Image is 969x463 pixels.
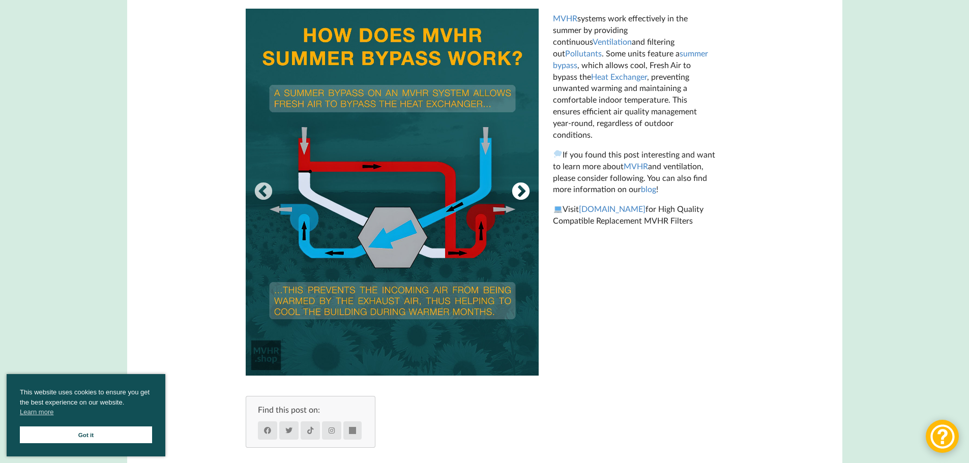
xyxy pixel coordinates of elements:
[553,149,715,195] p: If you found this post interesting and want to learn more about and ventilation, please consider ...
[253,182,274,202] button: Previous
[624,161,648,171] a: MVHR
[20,426,152,443] a: Got it cookie
[591,72,647,81] a: Heat Exchanger
[553,13,577,23] a: MVHR
[579,204,645,213] a: [DOMAIN_NAME]
[553,203,715,227] p: Visit for High Quality Compatible Replacement MVHR Filters
[20,387,152,420] span: This website uses cookies to ensure you get the best experience on our website.
[593,37,632,46] a: Ventilation
[7,374,165,456] div: cookieconsent
[258,404,364,416] p: Find this post on:
[554,205,562,213] img: 💻
[641,184,656,194] a: blog
[553,13,715,140] p: systems work effectively in the summer by providing continuous and filtering out . Some units fea...
[246,9,539,375] img: A teal graphic explains how an MVHR summer bypass works. Text reads, "A summer bypass on an MVHR ...
[511,182,531,202] button: Next
[554,150,562,158] img: 💭
[20,407,53,417] a: cookies - Learn more
[565,48,602,58] a: Pollutants
[553,48,708,70] a: summer bypass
